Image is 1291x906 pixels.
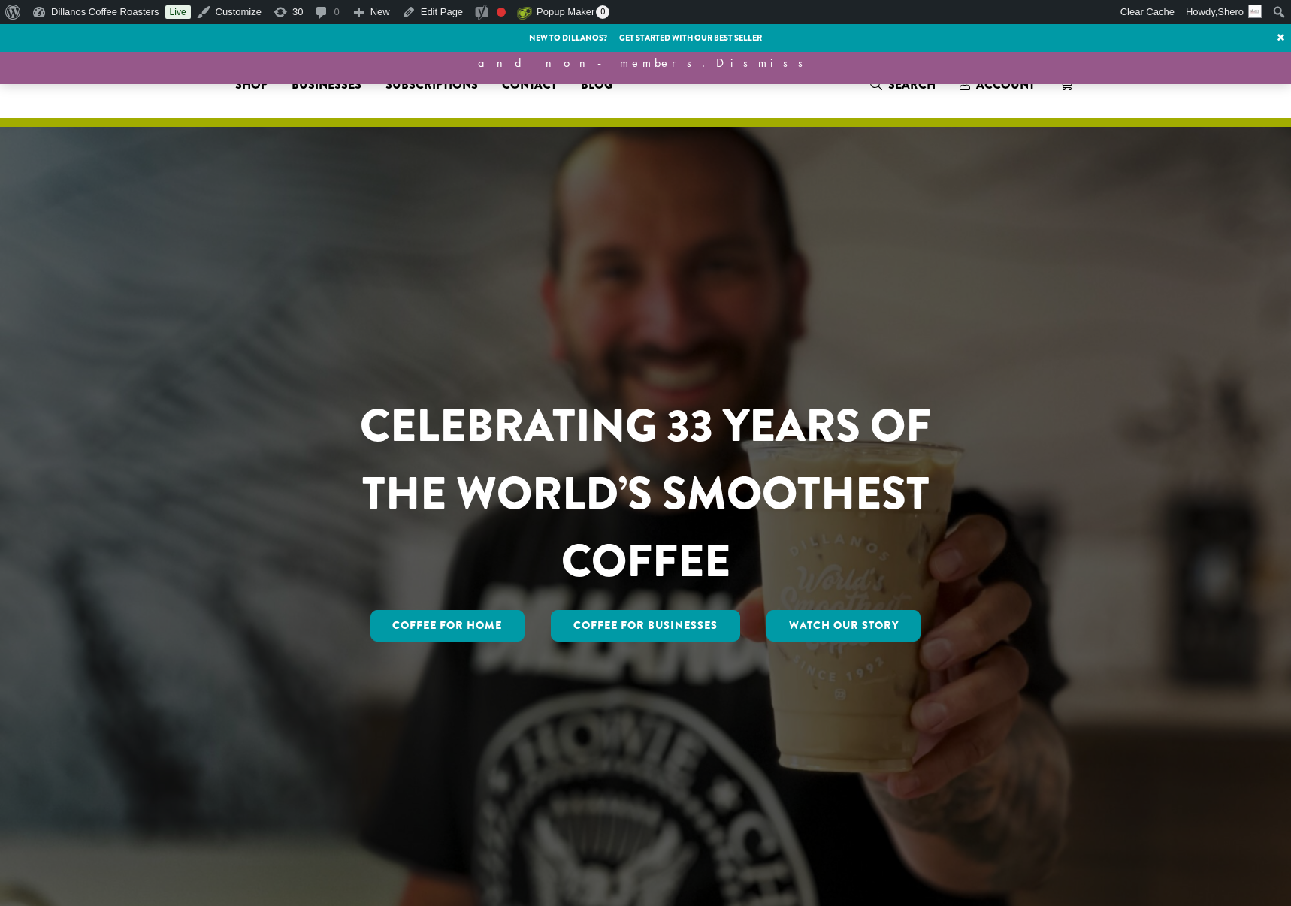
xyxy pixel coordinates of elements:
span: Subscriptions [385,76,478,95]
span: Businesses [292,76,361,95]
a: Watch Our Story [766,610,921,642]
a: Shop [223,73,280,97]
span: 0 [596,5,609,19]
span: Blog [581,76,612,95]
h1: CELEBRATING 33 YEARS OF THE WORLD’S SMOOTHEST COFFEE [316,392,975,595]
span: Account [976,76,1035,93]
a: Search [858,72,948,97]
a: Get started with our best seller [619,32,762,44]
span: Search [888,76,936,93]
a: Coffee for Home [370,610,525,642]
span: Shop [235,76,268,95]
span: Shero [1217,6,1244,17]
span: Contact [502,76,557,95]
a: Coffee For Businesses [551,610,740,642]
div: Focus keyphrase not set [497,8,506,17]
a: Live [165,5,191,19]
a: × [1271,24,1291,51]
a: Dismiss [716,55,813,71]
